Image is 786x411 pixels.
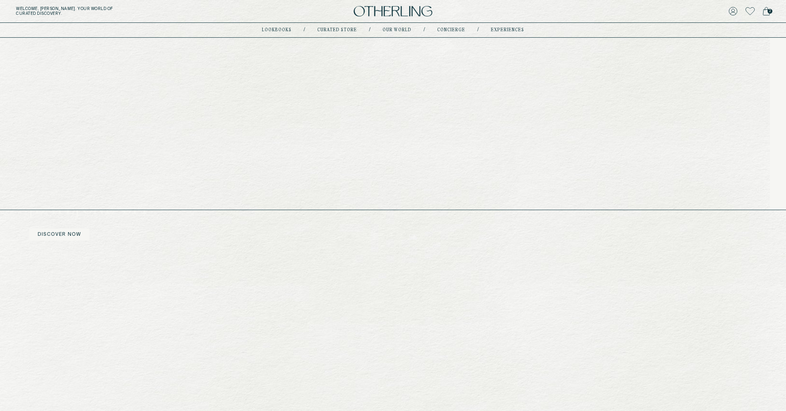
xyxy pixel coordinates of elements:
[768,9,772,14] span: 2
[262,28,292,32] a: lookbooks
[16,6,242,16] h5: Welcome, [PERSON_NAME] . Your world of curated discovery.
[354,6,432,17] img: logo
[423,27,425,33] div: /
[369,27,371,33] div: /
[383,28,411,32] a: Our world
[477,27,479,33] div: /
[491,28,524,32] a: experiences
[317,28,357,32] a: Curated store
[763,6,770,17] a: 2
[304,27,305,33] div: /
[29,229,89,241] a: DISCOVER NOW
[437,28,465,32] a: concierge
